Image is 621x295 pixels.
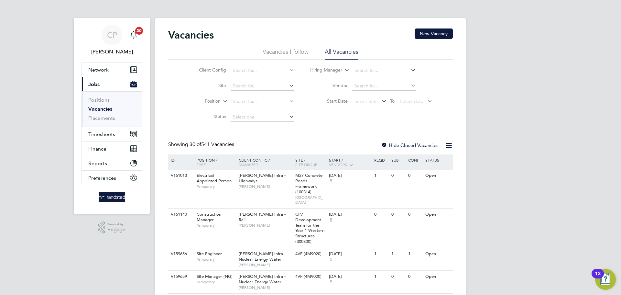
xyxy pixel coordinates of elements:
[107,221,125,227] span: Powered by
[407,209,423,221] div: 0
[294,154,328,170] div: Site /
[329,274,371,279] div: [DATE]
[197,274,233,279] span: Site Manager (NG)
[169,271,192,283] div: V159659
[197,257,235,262] span: Temporary
[127,25,140,45] a: 20
[82,91,142,127] div: Jobs
[82,48,142,56] span: Ciaran Poole
[329,251,371,257] div: [DATE]
[390,209,407,221] div: 0
[88,115,115,121] a: Placements
[169,170,192,182] div: V161013
[424,170,452,182] div: Open
[82,62,142,77] button: Network
[400,98,423,104] span: Select date
[192,154,237,170] div: Position /
[407,271,423,283] div: 0
[352,82,416,91] input: Search for...
[169,154,192,165] div: ID
[231,66,294,75] input: Search for...
[373,271,389,283] div: 1
[74,18,150,214] nav: Main navigation
[197,173,232,184] span: Electrical Appointed Person
[82,77,142,91] button: Jobs
[197,279,235,285] span: Temporary
[329,162,347,167] span: Vendors
[189,83,226,88] label: Site
[595,269,616,290] button: Open Resource Center, 13 new notifications
[82,192,142,202] a: Go to home page
[82,171,142,185] button: Preferences
[88,146,106,152] span: Finance
[189,67,226,73] label: Client Config
[329,279,333,285] span: 5
[390,154,407,165] div: Sub
[329,217,333,223] span: 5
[197,211,221,222] span: Construction Manager
[329,173,371,178] div: [DATE]
[239,184,292,189] span: [PERSON_NAME]
[327,154,373,171] div: Start /
[390,271,407,283] div: 0
[310,83,348,88] label: Vendor
[231,82,294,91] input: Search for...
[231,113,294,122] input: Select one
[239,162,258,167] span: Manager
[82,156,142,170] button: Reports
[190,141,234,148] span: 541 Vacancies
[373,154,389,165] div: Reqd
[88,81,100,87] span: Jobs
[183,98,221,105] label: Position
[407,170,423,182] div: 0
[169,209,192,221] div: V161140
[88,106,112,112] a: Vacancies
[239,285,292,290] span: [PERSON_NAME]
[295,173,322,195] span: M27 Concrete Roads Framework (100314)
[88,97,110,103] a: Positions
[352,66,416,75] input: Search for...
[239,262,292,267] span: [PERSON_NAME]
[239,223,292,228] span: [PERSON_NAME]
[305,67,342,74] label: Hiring Manager
[415,28,453,39] button: New Vacancy
[407,248,423,260] div: 1
[295,251,321,256] span: 4VF (4M9020)
[325,48,358,60] li: All Vacancies
[82,127,142,141] button: Timesheets
[189,114,226,119] label: Status
[390,170,407,182] div: 0
[190,141,201,148] span: 30 of
[424,271,452,283] div: Open
[329,212,371,217] div: [DATE]
[169,248,192,260] div: V159656
[98,221,126,234] a: Powered byEngage
[424,209,452,221] div: Open
[237,154,294,170] div: Client Config /
[88,160,107,166] span: Reports
[329,178,333,184] span: 5
[168,28,214,41] h2: Vacancies
[424,248,452,260] div: Open
[388,97,397,105] span: To
[295,274,321,279] span: 4VF (4M9020)
[295,211,324,244] span: CP7 Development Team for the Year 1 Western Structures (300300)
[263,48,309,60] li: Vacancies I follow
[197,251,222,256] span: Site Engineer
[310,98,348,104] label: Start Date
[88,67,109,73] span: Network
[107,227,125,233] span: Engage
[99,192,125,202] img: randstad-logo-retina.png
[82,25,142,56] a: CP[PERSON_NAME]
[295,162,317,167] span: Site Group
[239,173,286,184] span: [PERSON_NAME] Infra - Highways
[135,27,143,35] span: 20
[197,223,235,228] span: Temporary
[407,154,423,165] div: Conf
[595,274,601,282] div: 13
[239,251,286,262] span: [PERSON_NAME] Infra - Nuclear Energy Water
[107,31,117,39] span: CP
[239,274,286,285] span: [PERSON_NAME] Infra - Nuclear Energy Water
[239,211,286,222] span: [PERSON_NAME] Infra - Rail
[381,142,439,148] label: Hide Closed Vacancies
